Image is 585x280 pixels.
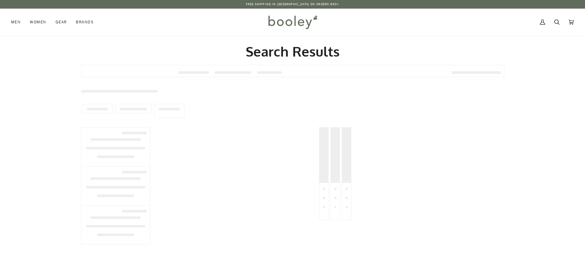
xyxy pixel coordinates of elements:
[25,9,51,36] a: Women
[266,13,319,31] img: Booley
[246,2,339,7] p: Free Shipping in [GEOGRAPHIC_DATA] on Orders €50+
[71,9,98,36] a: Brands
[11,9,25,36] a: Men
[51,9,72,36] a: Gear
[81,43,504,60] h2: Search Results
[76,19,94,25] span: Brands
[56,19,67,25] span: Gear
[30,19,46,25] span: Women
[11,19,21,25] span: Men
